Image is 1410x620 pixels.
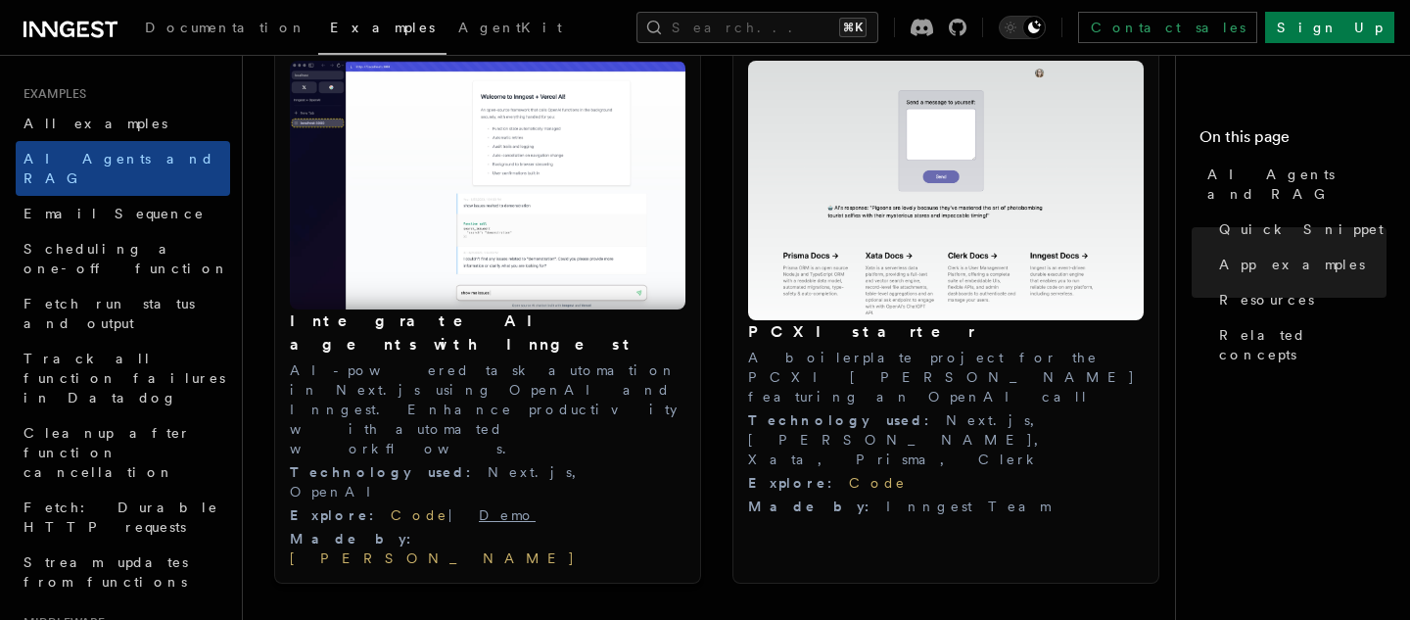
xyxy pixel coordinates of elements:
a: Examples [318,6,446,55]
a: Email Sequence [16,196,230,231]
h3: PCXI starter [748,320,1144,344]
span: Made by : [290,531,428,547]
a: Code [849,475,907,491]
a: Code [391,507,448,523]
span: App examples [1219,255,1365,274]
a: Fetch: Durable HTTP requests [16,490,230,545]
span: Examples [330,20,435,35]
a: Fetch run status and output [16,286,230,341]
span: Explore : [748,475,849,491]
span: Fetch run status and output [23,296,195,331]
a: AI Agents and RAG [1199,157,1386,212]
p: AI-powered task automation in Next.js using OpenAI and Inngest. Enhance productivity with automat... [290,360,685,458]
p: A boilerplate project for the PCXI [PERSON_NAME] featuring an OpenAI call [748,348,1144,406]
img: Integrate AI agents with Inngest [290,61,685,310]
kbd: ⌘K [839,18,867,37]
div: Inngest Team [748,497,1144,516]
span: Related concepts [1219,325,1386,364]
h3: Integrate AI agents with Inngest [290,310,685,357]
span: Technology used : [290,464,488,480]
a: Scheduling a one-off function [16,231,230,286]
span: Track all function failures in Datadog [23,351,225,405]
a: Resources [1211,282,1386,317]
span: Documentation [145,20,306,35]
h4: On this page [1199,125,1386,157]
span: Technology used : [748,412,946,428]
a: Stream updates from functions [16,545,230,599]
a: Track all function failures in Datadog [16,341,230,415]
a: Cleanup after function cancellation [16,415,230,490]
div: Next.js, OpenAI [290,462,685,501]
a: AgentKit [446,6,574,53]
span: Stream updates from functions [23,554,188,590]
span: Examples [16,86,86,102]
a: AI Agents and RAG [16,141,230,196]
span: Made by : [748,499,886,514]
a: Demo [479,507,536,523]
span: Quick Snippet [1219,219,1384,239]
div: Next.js, [PERSON_NAME], Xata, Prisma, Clerk [748,410,1144,469]
span: Email Sequence [23,206,205,221]
a: Contact sales [1078,12,1257,43]
a: Documentation [133,6,318,53]
span: Resources [1219,290,1314,310]
span: Fetch: Durable HTTP requests [23,500,218,535]
div: | [290,505,685,525]
span: AI Agents and RAG [1207,165,1386,204]
a: [PERSON_NAME] [290,550,576,566]
span: Explore : [290,507,391,523]
button: Search...⌘K [636,12,878,43]
a: Quick Snippet [1211,212,1386,247]
span: Scheduling a one-off function [23,241,229,276]
span: AI Agents and RAG [23,151,214,186]
img: PCXI starter [748,61,1144,321]
a: All examples [16,106,230,141]
a: Related concepts [1211,317,1386,372]
a: Sign Up [1265,12,1394,43]
span: AgentKit [458,20,562,35]
button: Toggle dark mode [999,16,1046,39]
a: App examples [1211,247,1386,282]
span: Cleanup after function cancellation [23,425,191,480]
span: All examples [23,116,167,131]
